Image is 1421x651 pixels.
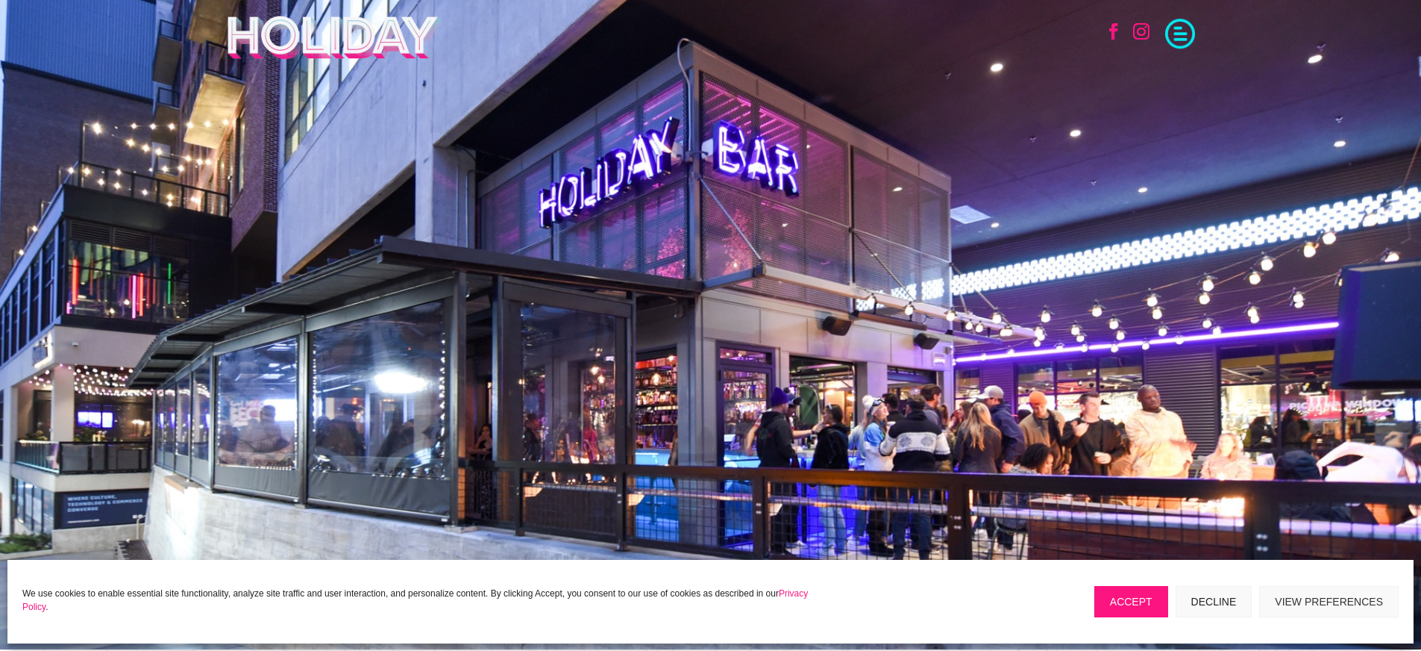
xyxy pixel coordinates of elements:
[1259,586,1399,617] button: View preferences
[22,587,829,614] p: We use cookies to enable essential site functionality, analyze site traffic and user interaction,...
[1094,586,1168,617] button: Accept
[22,588,808,612] a: Privacy Policy
[1176,586,1252,617] button: Decline
[1125,15,1158,48] a: Follow on Instagram
[226,50,443,62] a: Holiday
[226,15,443,60] img: Holiday
[1097,15,1130,48] a: Follow on Facebook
